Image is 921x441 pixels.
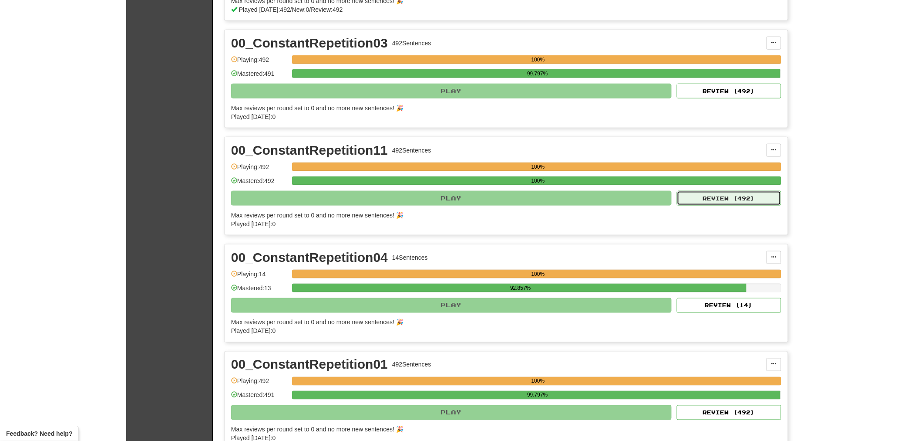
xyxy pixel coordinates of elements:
div: 00_ConstantRepetition11 [231,144,388,157]
div: 100% [295,55,781,64]
span: Played [DATE]: 0 [231,113,276,120]
button: Play [231,84,672,98]
div: Mastered: 491 [231,69,288,84]
div: 492 Sentences [392,146,431,155]
div: 00_ConstantRepetition01 [231,358,388,371]
button: Play [231,405,672,420]
span: Played [DATE]: 0 [231,328,276,335]
button: Play [231,191,672,206]
div: Playing: 492 [231,55,288,70]
div: 100% [295,176,781,185]
span: / [290,6,292,13]
div: 00_ConstantRepetition04 [231,251,388,264]
div: 100% [295,163,781,171]
div: Mastered: 492 [231,176,288,191]
button: Review (14) [677,298,781,313]
div: 100% [295,270,781,278]
div: Max reviews per round set to 0 and no more new sentences! 🎉 [231,104,776,112]
div: 14 Sentences [392,253,428,262]
div: 100% [295,377,781,386]
div: 99.797% [295,69,780,78]
span: Played [DATE]: 492 [239,6,290,13]
div: Mastered: 13 [231,284,288,298]
div: Max reviews per round set to 0 and no more new sentences! 🎉 [231,425,776,434]
button: Review (492) [677,191,781,206]
span: Review: 492 [311,6,343,13]
button: Review (492) [677,405,781,420]
div: Mastered: 491 [231,391,288,405]
span: New: 0 [292,6,309,13]
div: 492 Sentences [392,39,431,47]
div: Playing: 492 [231,163,288,177]
div: 92.857% [295,284,746,292]
span: / [309,6,311,13]
div: Playing: 14 [231,270,288,284]
button: Review (492) [677,84,781,98]
div: Max reviews per round set to 0 and no more new sentences! 🎉 [231,318,776,327]
span: Played [DATE]: 0 [231,220,276,227]
span: Open feedback widget [6,429,72,438]
div: 492 Sentences [392,360,431,369]
div: 99.797% [295,391,780,400]
div: Playing: 492 [231,377,288,391]
button: Play [231,298,672,313]
div: 00_ConstantRepetition03 [231,37,388,50]
div: Max reviews per round set to 0 and no more new sentences! 🎉 [231,211,776,220]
